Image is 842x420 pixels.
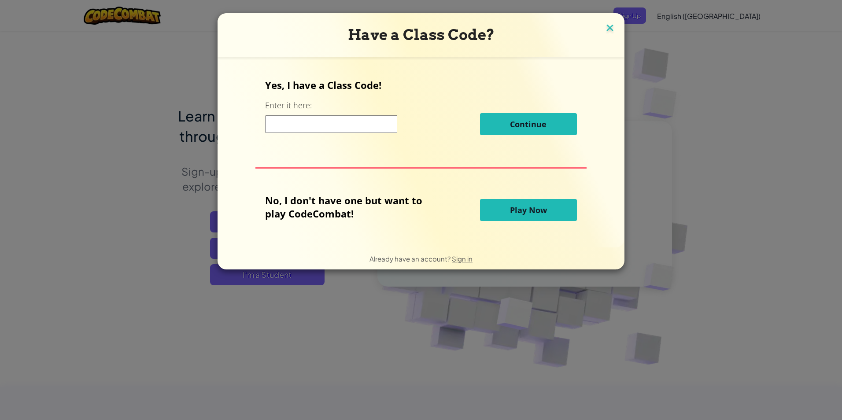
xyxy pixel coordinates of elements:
[480,113,577,135] button: Continue
[369,254,452,263] span: Already have an account?
[480,199,577,221] button: Play Now
[604,22,616,35] img: close icon
[348,26,495,44] span: Have a Class Code?
[452,254,473,263] a: Sign in
[510,205,547,215] span: Play Now
[510,119,547,129] span: Continue
[265,194,436,220] p: No, I don't have one but want to play CodeCombat!
[265,78,576,92] p: Yes, I have a Class Code!
[265,100,312,111] label: Enter it here:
